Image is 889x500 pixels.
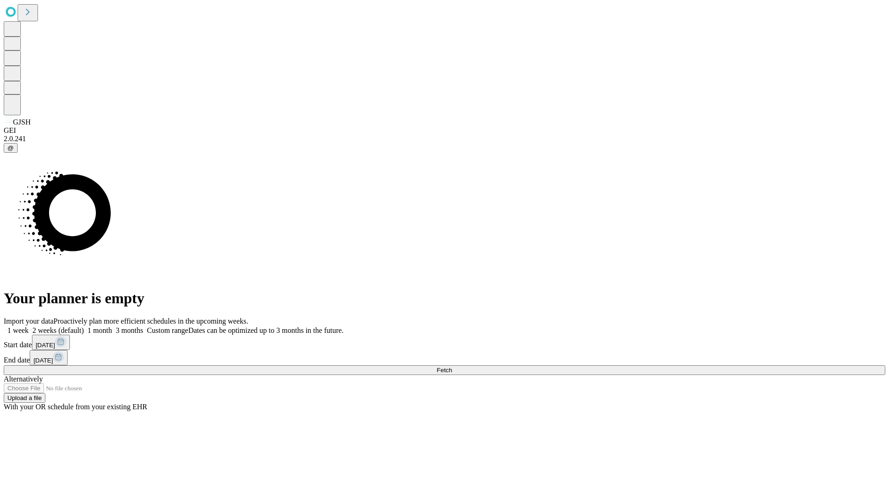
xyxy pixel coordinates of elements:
span: 3 months [116,326,143,334]
button: @ [4,143,18,153]
button: Fetch [4,365,885,375]
span: [DATE] [36,342,55,349]
span: Import your data [4,317,54,325]
span: Alternatively [4,375,43,383]
button: [DATE] [32,335,70,350]
span: [DATE] [33,357,53,364]
div: End date [4,350,885,365]
span: Proactively plan more efficient schedules in the upcoming weeks. [54,317,248,325]
span: GJSH [13,118,31,126]
button: Upload a file [4,393,45,403]
span: 1 week [7,326,29,334]
span: 2 weeks (default) [32,326,84,334]
div: Start date [4,335,885,350]
div: GEI [4,126,885,135]
h1: Your planner is empty [4,290,885,307]
button: [DATE] [30,350,68,365]
div: 2.0.241 [4,135,885,143]
span: Fetch [437,367,452,374]
span: With your OR schedule from your existing EHR [4,403,147,411]
span: @ [7,144,14,151]
span: Dates can be optimized up to 3 months in the future. [188,326,344,334]
span: Custom range [147,326,188,334]
span: 1 month [88,326,112,334]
